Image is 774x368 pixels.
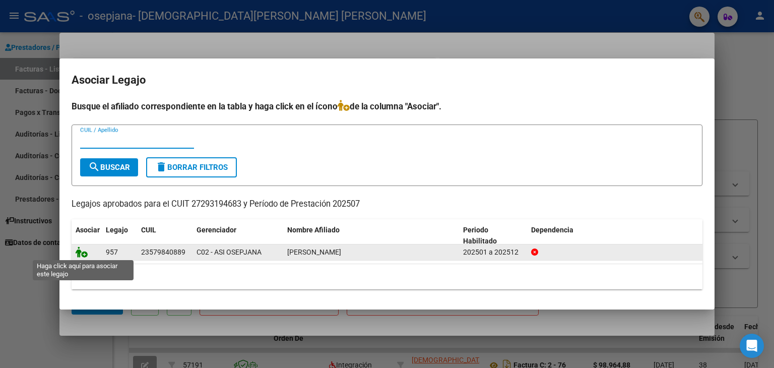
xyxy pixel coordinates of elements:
[197,248,262,256] span: C02 - ASI OSEPJANA
[88,163,130,172] span: Buscar
[72,100,702,113] h4: Busque el afiliado correspondiente en la tabla y haga click en el ícono de la columna "Asociar".
[72,198,702,211] p: Legajos aprobados para el CUIT 27293194683 y Período de Prestación 202507
[88,161,100,173] mat-icon: search
[155,161,167,173] mat-icon: delete
[80,158,138,176] button: Buscar
[141,226,156,234] span: CUIL
[72,264,702,289] div: 1 registros
[463,226,497,246] span: Periodo Habilitado
[197,226,236,234] span: Gerenciador
[463,247,523,258] div: 202501 a 202512
[740,334,764,358] div: Open Intercom Messenger
[192,219,283,253] datatable-header-cell: Gerenciador
[287,248,341,256] span: SOTO ERIC
[527,219,703,253] datatable-header-cell: Dependencia
[146,157,237,177] button: Borrar Filtros
[459,219,527,253] datatable-header-cell: Periodo Habilitado
[531,226,573,234] span: Dependencia
[72,219,102,253] datatable-header-cell: Asociar
[72,71,702,90] h2: Asociar Legajo
[287,226,340,234] span: Nombre Afiliado
[155,163,228,172] span: Borrar Filtros
[137,219,192,253] datatable-header-cell: CUIL
[102,219,137,253] datatable-header-cell: Legajo
[106,226,128,234] span: Legajo
[76,226,100,234] span: Asociar
[141,247,185,258] div: 23579840889
[283,219,459,253] datatable-header-cell: Nombre Afiliado
[106,248,118,256] span: 957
